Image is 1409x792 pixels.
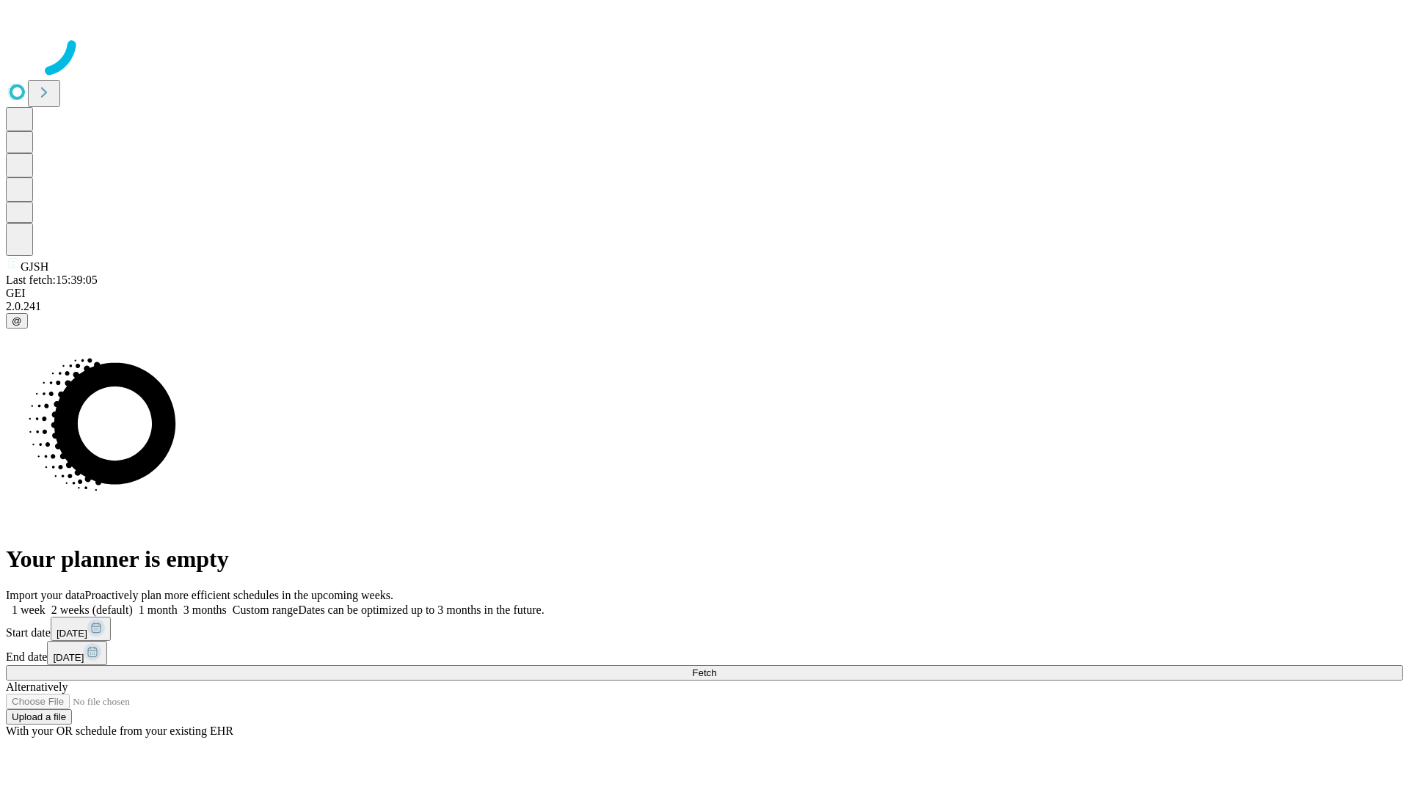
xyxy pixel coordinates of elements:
[6,300,1403,313] div: 2.0.241
[6,665,1403,681] button: Fetch
[692,667,716,678] span: Fetch
[12,604,45,616] span: 1 week
[6,274,98,286] span: Last fetch: 15:39:05
[6,725,233,737] span: With your OR schedule from your existing EHR
[51,604,133,616] span: 2 weeks (default)
[6,709,72,725] button: Upload a file
[6,641,1403,665] div: End date
[6,589,85,601] span: Import your data
[233,604,298,616] span: Custom range
[6,546,1403,573] h1: Your planner is empty
[6,313,28,329] button: @
[139,604,178,616] span: 1 month
[12,315,22,326] span: @
[53,652,84,663] span: [DATE]
[183,604,227,616] span: 3 months
[298,604,544,616] span: Dates can be optimized up to 3 months in the future.
[6,287,1403,300] div: GEI
[6,617,1403,641] div: Start date
[47,641,107,665] button: [DATE]
[57,628,87,639] span: [DATE]
[51,617,111,641] button: [DATE]
[21,260,48,273] span: GJSH
[6,681,68,693] span: Alternatively
[85,589,393,601] span: Proactively plan more efficient schedules in the upcoming weeks.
